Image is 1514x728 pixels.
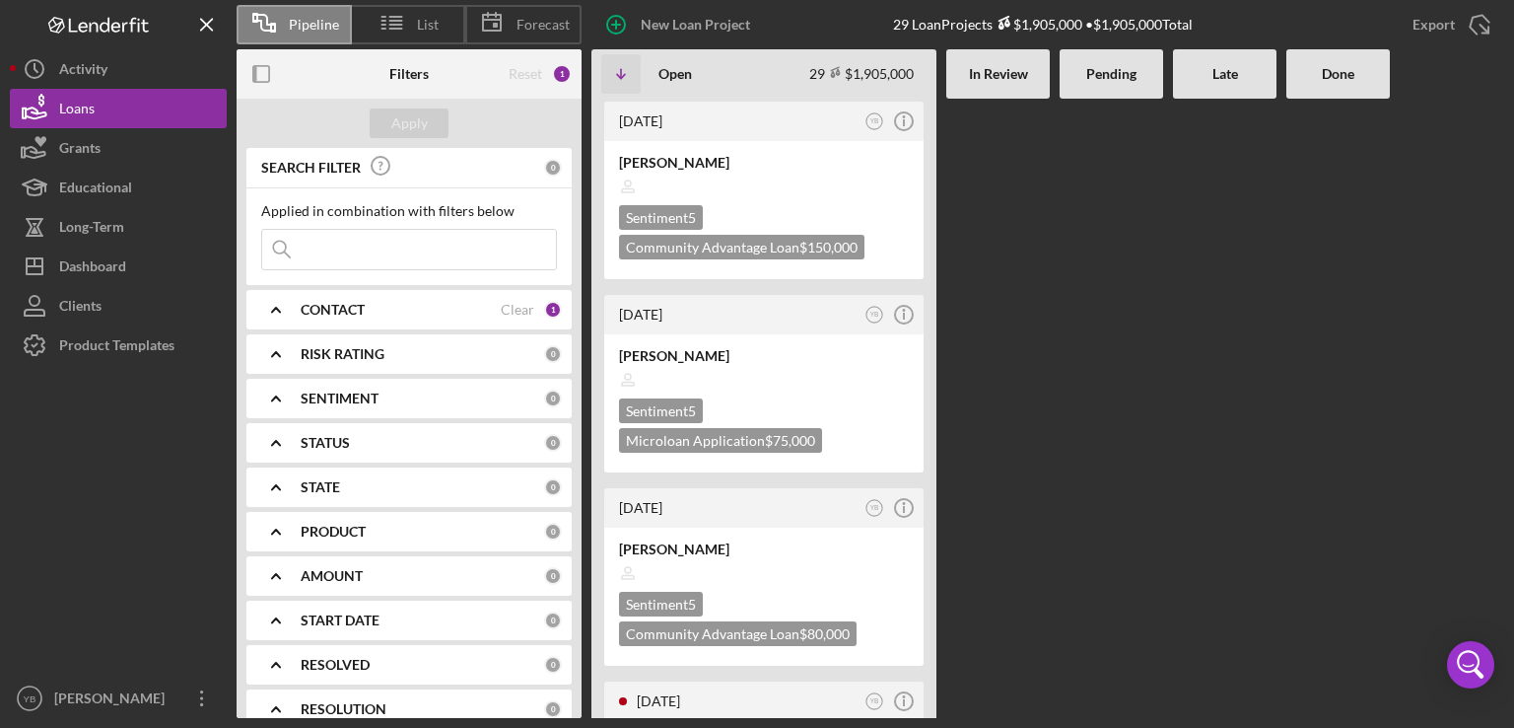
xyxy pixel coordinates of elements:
b: PRODUCT [301,524,366,540]
div: 0 [544,159,562,177]
button: YB [861,302,888,328]
button: Export [1393,5,1504,44]
div: Sentiment 5 [619,205,703,230]
span: List [417,17,439,33]
b: Open [658,66,692,82]
button: YB[PERSON_NAME] [10,679,227,718]
text: YB [24,693,36,704]
b: STATUS [301,435,350,451]
button: Apply [370,109,448,138]
div: Community Advantage Loan $80,000 [619,621,857,646]
div: Reset [509,66,542,82]
div: Apply [391,109,428,138]
text: YB [870,504,879,511]
button: Long-Term [10,207,227,247]
div: Community Advantage Loan $150,000 [619,235,864,259]
div: Grants [59,128,101,173]
b: RESOLVED [301,657,370,673]
div: 0 [544,700,562,718]
a: [DATE]YB[PERSON_NAME]Sentiment5Community Advantage Loan$80,000 [601,485,927,669]
time: 2025-08-13 20:42 [619,499,662,516]
b: AMOUNT [301,568,363,584]
b: Pending [1086,66,1136,82]
div: 0 [544,523,562,541]
b: RESOLUTION [301,701,386,717]
button: Educational [10,168,227,207]
div: [PERSON_NAME] [49,679,177,723]
b: Late [1212,66,1238,82]
div: Activity [59,49,107,94]
div: 0 [544,390,562,407]
span: Pipeline [289,17,339,33]
button: Loans [10,89,227,128]
b: RISK RATING [301,346,384,362]
time: 2025-08-07 17:57 [637,692,680,709]
b: Filters [389,66,429,82]
div: Clear [501,302,534,318]
text: YB [870,311,879,318]
div: 29 Loan Projects • $1,905,000 Total [893,16,1193,33]
div: 0 [544,478,562,496]
div: Sentiment 5 [619,399,703,423]
div: $1,905,000 [993,16,1082,33]
time: 2025-08-14 18:56 [619,112,662,129]
div: 0 [544,612,562,629]
button: YB [861,495,888,522]
div: 1 [544,301,562,319]
div: Sentiment 5 [619,592,703,617]
b: SEARCH FILTER [261,160,361,176]
text: YB [870,117,879,124]
a: [DATE]YB[PERSON_NAME]Sentiment5Community Advantage Loan$150,000 [601,99,927,282]
span: Forecast [516,17,570,33]
button: Clients [10,286,227,326]
div: Export [1412,5,1455,44]
div: 0 [544,567,562,585]
div: Applied in combination with filters below [261,203,557,219]
button: Grants [10,128,227,168]
div: [PERSON_NAME] [619,153,909,173]
text: YB [870,697,879,704]
b: STATE [301,479,340,495]
b: CONTACT [301,302,365,318]
div: Educational [59,168,132,212]
div: Clients [59,286,102,330]
div: Product Templates [59,326,174,370]
div: Long-Term [59,207,124,252]
b: Done [1322,66,1354,82]
button: Activity [10,49,227,89]
button: Dashboard [10,247,227,286]
div: 1 [552,64,572,84]
b: In Review [969,66,1028,82]
div: [PERSON_NAME] [619,540,909,559]
div: 0 [544,656,562,674]
div: 0 [544,345,562,363]
button: YB [861,109,888,135]
button: Product Templates [10,326,227,365]
button: YB [861,689,888,715]
a: [DATE]YB[PERSON_NAME]Sentiment5Microloan Application$75,000 [601,292,927,475]
b: START DATE [301,613,379,628]
div: Dashboard [59,247,126,291]
time: 2025-08-14 14:46 [619,306,662,323]
div: [PERSON_NAME] [619,346,909,366]
div: Microloan Application $75,000 [619,428,822,453]
b: SENTIMENT [301,391,378,406]
button: New Loan Project [591,5,770,44]
div: Open Intercom Messenger [1447,641,1494,689]
div: Loans [59,89,95,133]
div: 29 $1,905,000 [809,65,914,82]
div: 0 [544,434,562,452]
div: New Loan Project [641,5,750,44]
